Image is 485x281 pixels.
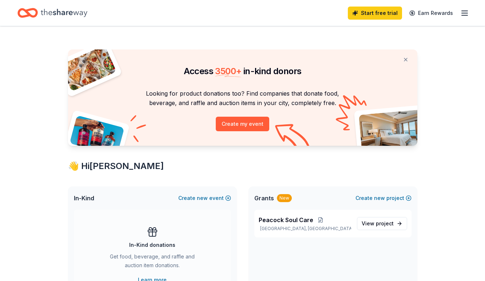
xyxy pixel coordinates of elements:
div: In-Kind donations [129,241,175,249]
a: View project [357,217,407,230]
div: Get food, beverage, and raffle and auction item donations. [103,252,202,273]
span: Grants [254,194,274,202]
button: Create my event [216,117,269,131]
button: Createnewproject [355,194,412,202]
img: Curvy arrow [275,124,311,151]
a: Start free trial [348,7,402,20]
div: New [277,194,292,202]
button: Createnewevent [178,194,231,202]
p: [GEOGRAPHIC_DATA], [GEOGRAPHIC_DATA] [259,226,351,232]
a: Home [17,4,87,21]
span: In-Kind [74,194,94,202]
span: 3500 + [215,66,241,76]
div: 👋 Hi [PERSON_NAME] [68,160,417,172]
span: View [362,219,394,228]
p: Looking for product donations too? Find companies that donate food, beverage, and raffle and auct... [77,89,409,108]
span: new [374,194,385,202]
span: Access in-kind donors [184,66,302,76]
span: Peacock Soul Care [259,216,313,224]
span: new [197,194,208,202]
a: Earn Rewards [405,7,457,20]
span: project [376,220,394,226]
img: Pizza [60,45,116,92]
